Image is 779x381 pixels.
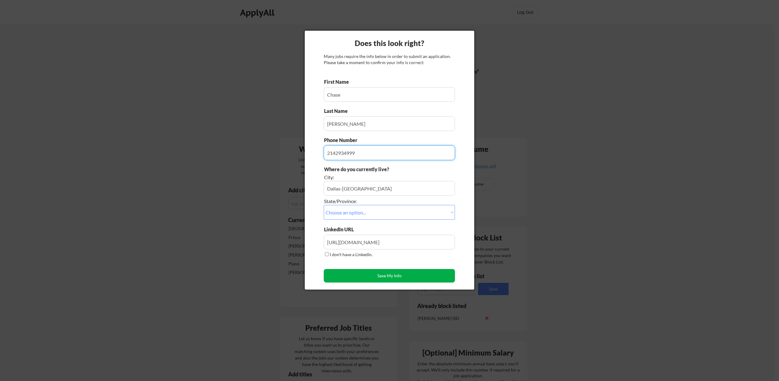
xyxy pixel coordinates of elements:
[324,137,361,144] div: Phone Number
[324,235,455,249] input: Type here...
[324,145,455,160] input: Type here...
[324,116,455,131] input: Type here...
[324,53,455,65] div: Many jobs require the info below in order to submit an application. Please take a moment to confi...
[324,108,354,114] div: Last Name
[324,79,354,85] div: First Name
[324,198,421,205] div: State/Province:
[305,38,474,48] div: Does this look right?
[324,87,455,102] input: Type here...
[324,174,421,181] div: City:
[324,226,370,233] div: LinkedIn URL
[330,252,372,257] label: I don't have a LinkedIn.
[324,181,455,196] input: e.g. Los Angeles
[324,269,455,283] button: Save My Info
[324,166,421,173] div: Where do you currently live?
